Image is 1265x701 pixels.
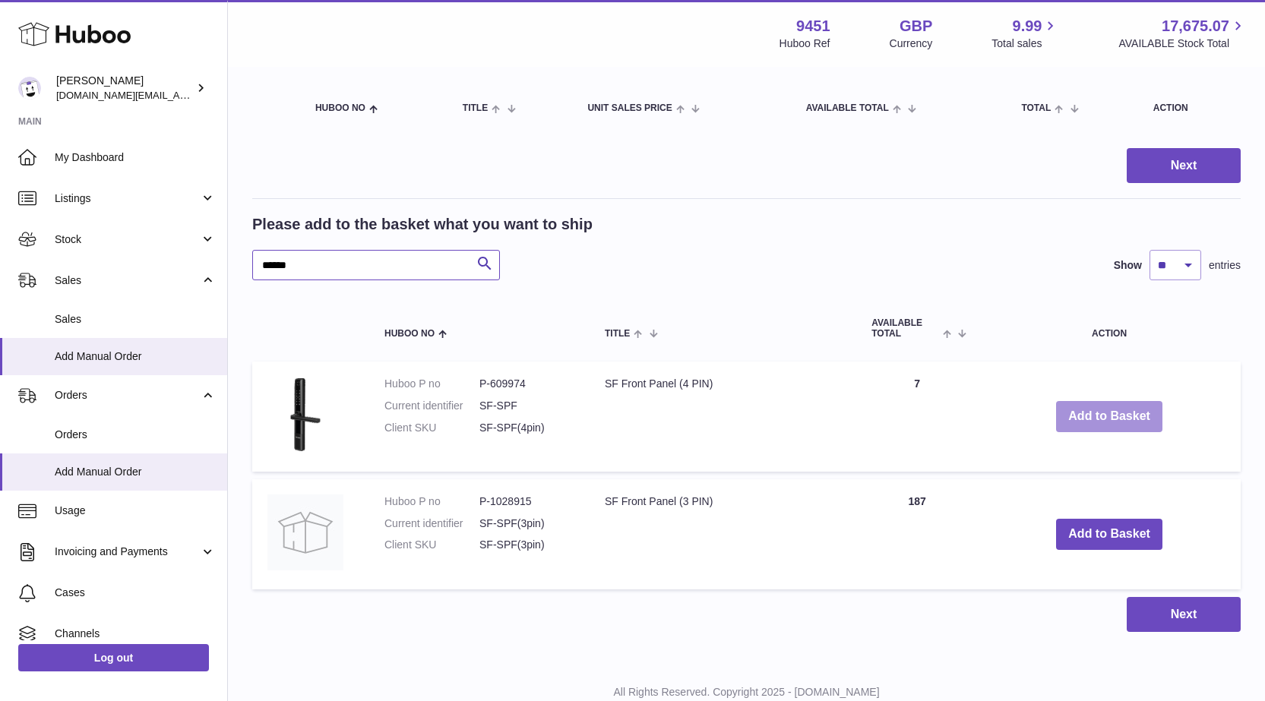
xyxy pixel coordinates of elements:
[856,362,978,472] td: 7
[384,516,479,531] dt: Current identifier
[55,273,200,288] span: Sales
[252,214,593,235] h2: Please add to the basket what you want to ship
[384,377,479,391] dt: Huboo P no
[1056,401,1162,432] button: Add to Basket
[590,362,856,472] td: SF Front Panel (4 PIN)
[384,538,479,552] dt: Client SKU
[806,103,889,113] span: AVAILABLE Total
[1127,148,1241,184] button: Next
[1127,597,1241,633] button: Next
[587,103,672,113] span: Unit Sales Price
[55,504,216,518] span: Usage
[384,399,479,413] dt: Current identifier
[1118,36,1247,51] span: AVAILABLE Stock Total
[1056,519,1162,550] button: Add to Basket
[55,465,216,479] span: Add Manual Order
[315,103,365,113] span: Huboo no
[55,191,200,206] span: Listings
[1162,16,1229,36] span: 17,675.07
[479,421,574,435] dd: SF-SPF(4pin)
[900,16,932,36] strong: GBP
[384,421,479,435] dt: Client SKU
[240,685,1253,699] p: All Rights Reserved. Copyright 2025 - [DOMAIN_NAME]
[479,494,574,509] dd: P-1028915
[55,586,216,600] span: Cases
[605,329,630,339] span: Title
[55,349,216,364] span: Add Manual Order
[267,494,343,570] img: SF Front Panel (3 PIN)
[991,16,1059,51] a: 9.99 Total sales
[1153,103,1225,113] div: Action
[890,36,933,51] div: Currency
[590,479,856,589] td: SF Front Panel (3 PIN)
[871,318,939,338] span: AVAILABLE Total
[55,388,200,403] span: Orders
[55,312,216,327] span: Sales
[55,545,200,559] span: Invoicing and Payments
[1114,258,1142,273] label: Show
[978,303,1241,353] th: Action
[55,627,216,641] span: Channels
[267,377,343,453] img: SF Front Panel (4 PIN)
[18,644,209,671] a: Log out
[1013,16,1042,36] span: 9.99
[991,36,1059,51] span: Total sales
[56,89,302,101] span: [DOMAIN_NAME][EMAIL_ADDRESS][DOMAIN_NAME]
[479,516,574,531] dd: SF-SPF(3pin)
[384,329,435,339] span: Huboo no
[1209,258,1241,273] span: entries
[1118,16,1247,51] a: 17,675.07 AVAILABLE Stock Total
[55,232,200,247] span: Stock
[856,479,978,589] td: 187
[55,150,216,165] span: My Dashboard
[56,74,193,103] div: [PERSON_NAME]
[479,538,574,552] dd: SF-SPF(3pin)
[796,16,830,36] strong: 9451
[463,103,488,113] span: Title
[18,77,41,99] img: amir.ch@gmail.com
[479,399,574,413] dd: SF-SPF
[55,428,216,442] span: Orders
[780,36,830,51] div: Huboo Ref
[1021,103,1051,113] span: Total
[479,377,574,391] dd: P-609974
[384,494,479,509] dt: Huboo P no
